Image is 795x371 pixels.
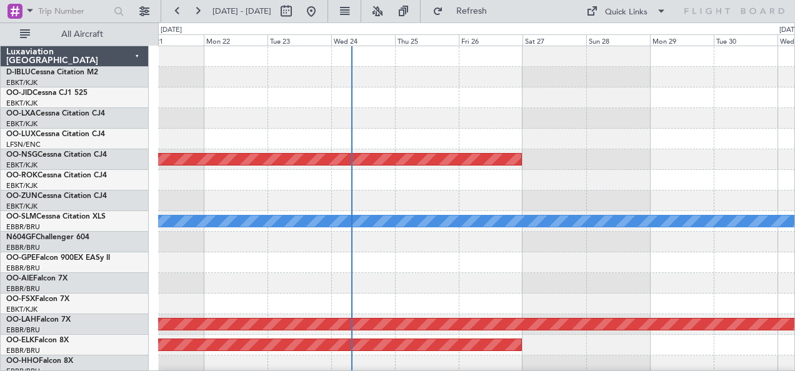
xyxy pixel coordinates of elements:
[586,34,650,46] div: Sun 28
[6,325,40,335] a: EBBR/BRU
[6,284,40,294] a: EBBR/BRU
[6,275,33,282] span: OO-AIE
[6,337,69,344] a: OO-ELKFalcon 8X
[6,192,37,200] span: OO-ZUN
[6,337,34,344] span: OO-ELK
[6,254,110,262] a: OO-GPEFalcon 900EX EASy II
[6,119,37,129] a: EBKT/KJK
[6,89,87,97] a: OO-JIDCessna CJ1 525
[714,34,777,46] div: Tue 30
[6,234,89,241] a: N604GFChallenger 604
[6,357,39,365] span: OO-HHO
[331,34,395,46] div: Wed 24
[6,316,36,324] span: OO-LAH
[427,1,502,21] button: Refresh
[6,357,73,365] a: OO-HHOFalcon 8X
[6,234,36,241] span: N604GF
[6,264,40,273] a: EBBR/BRU
[6,69,98,76] a: D-IBLUCessna Citation M2
[6,181,37,190] a: EBKT/KJK
[6,78,37,87] a: EBKT/KJK
[6,213,36,220] span: OO-SLM
[6,131,105,138] a: OO-LUXCessna Citation CJ4
[605,6,647,19] div: Quick Links
[580,1,672,21] button: Quick Links
[204,34,267,46] div: Mon 22
[6,89,32,97] span: OO-JID
[395,34,459,46] div: Thu 25
[6,305,37,314] a: EBKT/KJK
[267,34,331,46] div: Tue 23
[522,34,586,46] div: Sat 27
[38,2,110,21] input: Trip Number
[6,131,36,138] span: OO-LUX
[6,69,31,76] span: D-IBLU
[6,275,67,282] a: OO-AIEFalcon 7X
[32,30,132,39] span: All Aircraft
[6,140,41,149] a: LFSN/ENC
[6,192,107,200] a: OO-ZUNCessna Citation CJ4
[140,34,204,46] div: Sun 21
[6,110,105,117] a: OO-LXACessna Citation CJ4
[14,24,136,44] button: All Aircraft
[6,172,37,179] span: OO-ROK
[6,295,35,303] span: OO-FSX
[212,6,271,17] span: [DATE] - [DATE]
[6,161,37,170] a: EBKT/KJK
[6,254,36,262] span: OO-GPE
[6,151,37,159] span: OO-NSG
[161,25,182,36] div: [DATE]
[6,316,71,324] a: OO-LAHFalcon 7X
[6,99,37,108] a: EBKT/KJK
[459,34,522,46] div: Fri 26
[6,172,107,179] a: OO-ROKCessna Citation CJ4
[446,7,498,16] span: Refresh
[6,222,40,232] a: EBBR/BRU
[6,110,36,117] span: OO-LXA
[6,151,107,159] a: OO-NSGCessna Citation CJ4
[6,295,69,303] a: OO-FSXFalcon 7X
[6,202,37,211] a: EBKT/KJK
[650,34,714,46] div: Mon 29
[6,346,40,355] a: EBBR/BRU
[6,213,106,220] a: OO-SLMCessna Citation XLS
[6,243,40,252] a: EBBR/BRU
